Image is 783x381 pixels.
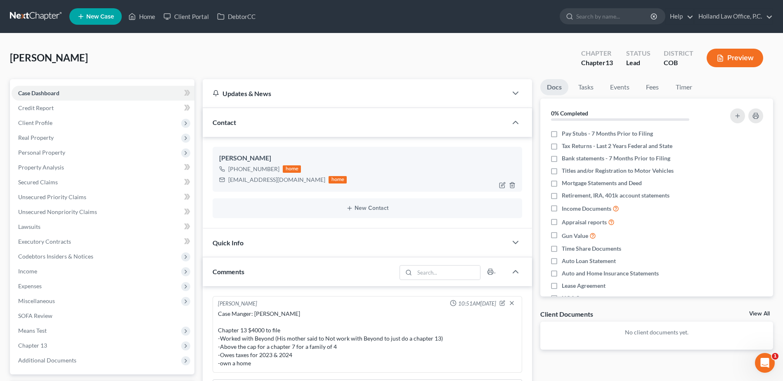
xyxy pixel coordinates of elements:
[664,49,693,58] div: District
[219,205,516,212] button: New Contact
[540,79,568,95] a: Docs
[12,219,194,234] a: Lawsuits
[562,257,616,265] span: Auto Loan Statement
[562,191,669,200] span: Retirement, IRA, 401k account statements
[228,176,325,184] div: [EMAIL_ADDRESS][DOMAIN_NAME]
[18,253,93,260] span: Codebtors Insiders & Notices
[562,167,674,175] span: Titles and/or Registration to Motor Vehicles
[124,9,159,24] a: Home
[603,79,636,95] a: Events
[213,9,260,24] a: DebtorCC
[562,294,603,302] span: HOA Statement
[749,311,770,317] a: View All
[12,205,194,219] a: Unsecured Nonpriority Claims
[562,282,606,290] span: Lease Agreement
[213,239,244,247] span: Quick Info
[329,176,347,183] div: home
[18,312,52,319] span: SOFA Review
[219,153,516,163] div: [PERSON_NAME]
[12,101,194,115] a: Credit Report
[626,49,651,58] div: Status
[18,134,54,141] span: Real Property
[12,308,194,323] a: SOFA Review
[707,49,763,67] button: Preview
[755,353,775,373] iframe: Intercom live chat
[18,238,71,245] span: Executory Contracts
[18,179,58,186] span: Secured Claims
[213,89,497,98] div: Updates & News
[18,327,47,334] span: Means Test
[562,129,653,138] span: Pay Stubs - 7 Months Prior to Filing
[562,205,611,213] span: Income Documents
[664,58,693,68] div: COB
[213,268,244,275] span: Comments
[18,268,37,275] span: Income
[18,297,55,304] span: Miscellaneous
[562,179,642,187] span: Mortgage Statements and Deed
[572,79,600,95] a: Tasks
[547,328,766,336] p: No client documents yet.
[159,9,213,24] a: Client Portal
[18,119,52,126] span: Client Profile
[12,190,194,205] a: Unsecured Priority Claims
[18,149,65,156] span: Personal Property
[228,165,279,173] div: [PHONE_NUMBER]
[12,86,194,101] a: Case Dashboard
[12,175,194,190] a: Secured Claims
[18,104,54,111] span: Credit Report
[218,310,517,367] div: Case Manger: [PERSON_NAME] Chapter 13 $4000 to file -Worked with Beyond (His mother said to Not w...
[458,300,496,308] span: 10:51AM[DATE]
[12,160,194,175] a: Property Analysis
[283,165,301,173] div: home
[18,164,64,171] span: Property Analysis
[562,154,670,162] span: Bank statements - 7 Months Prior to Filing
[12,234,194,249] a: Executory Contracts
[18,89,59,96] span: Case Dashboard
[18,357,76,364] span: Additional Documents
[18,193,86,200] span: Unsecured Priority Claims
[562,232,588,240] span: Gun Value
[562,245,621,253] span: Time Share Documents
[540,310,593,318] div: Client Documents
[694,9,773,24] a: Holland Law Office, P.C.
[10,52,88,63] span: [PERSON_NAME]
[562,142,672,150] span: Tax Returns - Last 2 Years Federal and State
[639,79,666,95] a: Fees
[562,218,607,226] span: Appraisal reports
[18,208,97,215] span: Unsecured Nonpriority Claims
[18,342,47,349] span: Chapter 13
[581,58,613,68] div: Chapter
[414,266,480,280] input: Search...
[551,110,588,117] strong: 0% Completed
[606,59,613,66] span: 13
[576,9,652,24] input: Search by name...
[562,269,659,278] span: Auto and Home Insurance Statements
[669,79,699,95] a: Timer
[18,282,42,289] span: Expenses
[772,353,778,360] span: 1
[581,49,613,58] div: Chapter
[213,118,236,126] span: Contact
[626,58,651,68] div: Lead
[666,9,693,24] a: Help
[18,223,40,230] span: Lawsuits
[218,300,257,308] div: [PERSON_NAME]
[86,14,114,20] span: New Case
